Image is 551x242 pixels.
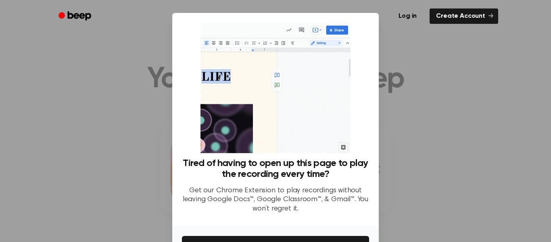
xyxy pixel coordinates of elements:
[182,158,369,180] h3: Tired of having to open up this page to play the recording every time?
[200,23,350,153] img: Beep extension in action
[390,7,425,25] a: Log in
[430,8,498,24] a: Create Account
[53,8,98,24] a: Beep
[182,186,369,214] p: Get our Chrome Extension to play recordings without leaving Google Docs™, Google Classroom™, & Gm...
